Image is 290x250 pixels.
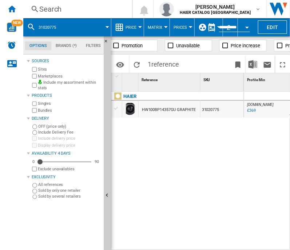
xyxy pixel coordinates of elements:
[11,20,23,26] span: NEW
[31,159,36,164] div: 0
[275,56,290,73] button: Maximize
[231,43,260,48] span: Price increase
[180,10,251,15] b: HAIER CATALOG [GEOGRAPHIC_DATA]
[32,116,101,122] div: Delivery
[126,18,140,36] button: Price
[159,2,174,16] img: profile.jpg
[144,56,183,71] span: 1
[110,40,158,51] button: Promotion
[32,189,37,194] input: Sold by only one retailer
[32,130,37,135] input: Include Delivery Fee
[126,25,136,30] span: Price
[202,73,244,84] div: SKU Sort None
[176,43,200,48] span: Unavailable
[223,18,238,36] md-menu: Currency
[140,73,200,84] div: Reference Sort None
[200,101,244,118] div: 31020775
[32,151,101,156] div: Availability 4 Days
[32,67,37,72] input: Sites
[38,101,101,106] label: Singles
[38,158,91,166] md-slider: Availability
[7,41,16,49] img: alerts-logo.svg
[227,18,234,36] button: £
[25,41,51,50] md-tab-item: Options
[246,107,256,114] div: Last updated : Friday, 10 October 2025 12:09
[39,25,56,30] span: 31020775
[122,43,143,48] span: Promotion
[203,78,210,82] span: SKU
[38,136,101,141] label: Include delivery price
[38,166,101,172] label: Exclude unavailables
[202,73,244,84] div: Sort None
[204,20,219,35] button: md-calendar
[32,124,37,129] input: OFF (price only)
[32,136,37,141] input: Include delivery price
[38,130,101,135] label: Include Delivery Fee
[32,74,37,79] input: Marketplaces
[165,40,212,51] button: Unavailable
[140,73,200,84] div: Sort None
[38,182,101,187] label: All references
[260,56,275,73] button: Send this report by email
[113,58,127,71] button: Options
[32,81,37,90] input: Include my assortment within stats
[231,56,245,73] button: Bookmark this report
[32,167,37,171] input: Display delivery price
[247,78,265,82] span: Profile Min
[38,108,101,113] label: Bundles
[249,60,257,69] img: excel-24x24.png
[32,143,37,148] input: Display delivery price
[27,18,107,36] div: 31020775
[115,18,140,36] div: Price
[241,20,254,33] button: Open calendar
[219,40,267,51] button: Price increase
[130,56,144,73] button: Reload
[32,58,101,64] div: Sources
[7,23,16,32] img: wise-card.svg
[208,18,219,36] button: ALL (28)
[38,80,42,84] img: mysite-bg-18x18.png
[174,18,191,36] button: Prices
[93,159,101,164] div: 90
[32,195,37,199] input: Sold by several retailers
[142,78,158,82] span: Reference
[38,143,101,148] label: Display delivery price
[247,103,274,107] span: [DOMAIN_NAME]
[32,174,101,180] div: Exclusivity
[38,80,101,91] label: Include my assortment within stats
[246,56,260,73] button: Download in Excel
[38,67,101,72] label: Sites
[148,18,166,36] button: Matrix
[39,4,113,14] div: Search
[148,25,162,30] span: Matrix
[151,60,179,68] span: reference
[32,108,37,113] input: Bundles
[39,18,63,36] button: 31020775
[124,73,138,84] div: Sort None
[38,188,101,193] label: Sold by only one retailer
[32,93,101,99] div: Products
[142,102,196,118] div: HW100BP14357GU GRAPHITE
[82,41,105,50] md-tab-item: Filters
[32,102,37,106] input: Singles
[227,24,230,31] span: £
[104,36,112,49] button: Hide
[32,183,37,188] input: All references
[180,3,251,11] span: [PERSON_NAME]
[198,18,219,36] div: ALL (28)
[258,20,287,34] button: Edit
[38,74,101,79] label: Marketplaces
[38,124,101,129] label: OFF (price only)
[51,41,82,50] md-tab-item: Brands (*)
[174,25,187,30] span: Prices
[38,194,101,199] label: Sold by several retailers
